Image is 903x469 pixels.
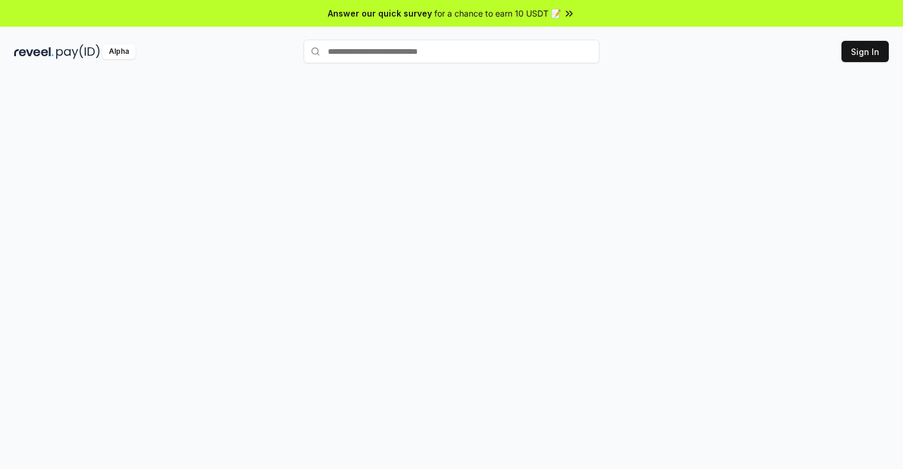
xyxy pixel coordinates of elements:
[102,44,136,59] div: Alpha
[841,41,889,62] button: Sign In
[434,7,561,20] span: for a chance to earn 10 USDT 📝
[328,7,432,20] span: Answer our quick survey
[14,44,54,59] img: reveel_dark
[56,44,100,59] img: pay_id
